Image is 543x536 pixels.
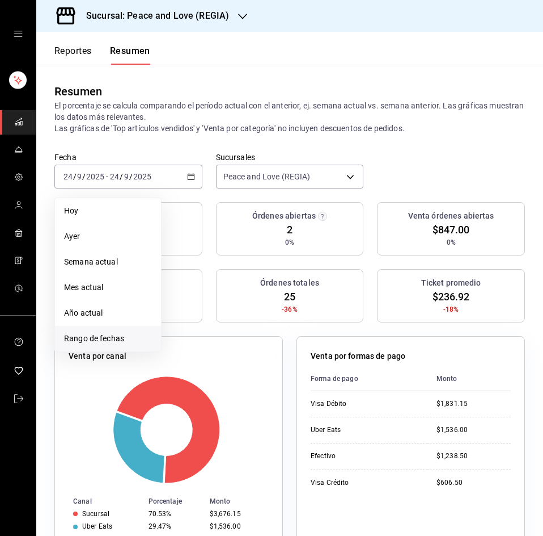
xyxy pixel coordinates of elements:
[287,222,292,237] span: 2
[54,153,202,161] label: Fecha
[14,30,23,39] button: open drawer
[223,171,311,182] span: Peace and Love (REGIA)
[110,45,150,65] button: Resumen
[311,399,401,409] div: Visa Débito
[210,510,264,518] div: $3,676.15
[54,45,150,65] div: navigation tabs
[63,172,73,181] input: --
[432,289,470,304] span: $236.92
[260,277,319,289] h3: Órdenes totales
[144,495,205,508] th: Porcentaje
[427,367,511,391] th: Monto
[82,172,86,181] span: /
[436,478,511,488] div: $606.50
[149,510,201,518] div: 70.53%
[432,222,470,237] span: $847.00
[129,172,133,181] span: /
[120,172,123,181] span: /
[436,451,511,461] div: $1,238.50
[69,350,126,362] p: Venta por canal
[311,478,401,488] div: Visa Crédito
[284,289,295,304] span: 25
[408,210,494,222] h3: Venta órdenes abiertas
[133,172,152,181] input: ----
[210,522,264,530] div: $1,536.00
[77,9,229,23] h3: Sucursal: Peace and Love (REGIA)
[54,83,102,100] div: Resumen
[82,510,109,518] div: Sucursal
[73,172,77,181] span: /
[216,153,364,161] label: Sucursales
[54,45,92,65] button: Reportes
[436,399,511,409] div: $1,831.15
[109,172,120,181] input: --
[311,425,401,435] div: Uber Eats
[86,172,105,181] input: ----
[205,495,282,508] th: Monto
[106,172,108,181] span: -
[311,451,401,461] div: Efectivo
[55,495,144,508] th: Canal
[64,205,152,217] span: Hoy
[64,231,152,242] span: Ayer
[149,522,201,530] div: 29.47%
[436,425,511,435] div: $1,536.00
[64,333,152,345] span: Rango de fechas
[443,304,459,315] span: -18%
[311,367,427,391] th: Forma de pago
[311,350,405,362] p: Venta por formas de pago
[252,210,316,222] h3: Órdenes abiertas
[285,237,294,248] span: 0%
[447,237,456,248] span: 0%
[64,307,152,319] span: Año actual
[64,282,152,294] span: Mes actual
[82,522,112,530] div: Uber Eats
[282,304,298,315] span: -36%
[54,100,525,134] p: El porcentaje se calcula comparando el período actual con el anterior, ej. semana actual vs. sema...
[77,172,82,181] input: --
[124,172,129,181] input: --
[64,256,152,268] span: Semana actual
[421,277,481,289] h3: Ticket promedio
